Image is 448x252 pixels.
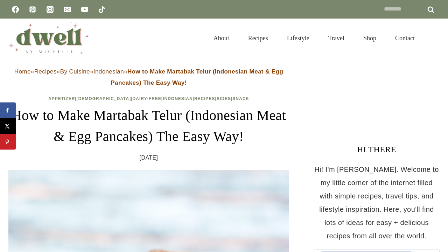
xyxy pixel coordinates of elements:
img: DWELL by michelle [8,22,89,54]
a: Recipes [194,96,215,101]
a: Facebook [8,2,22,16]
a: Sides [217,96,231,101]
span: | | | | | | [48,96,249,101]
a: YouTube [78,2,92,16]
h1: How to Make Martabak Telur (Indonesian Meat & Egg Pancakes) The Easy Way! [8,105,289,147]
button: View Search Form [428,32,440,44]
span: » » » » [14,68,283,86]
a: Instagram [43,2,57,16]
a: Contact [386,26,424,50]
a: Dairy-Free [133,96,161,101]
a: By Cuisine [60,68,90,75]
a: Shop [354,26,386,50]
a: [DEMOGRAPHIC_DATA] [77,96,131,101]
a: Lifestyle [278,26,319,50]
a: Email [60,2,74,16]
a: Pinterest [26,2,40,16]
nav: Primary Navigation [204,26,424,50]
a: Home [14,68,31,75]
a: Recipes [239,26,278,50]
a: Snack [232,96,249,101]
time: [DATE] [140,153,158,163]
a: Recipes [34,68,57,75]
a: Indonesian [163,96,192,101]
a: Indonesian [93,68,124,75]
a: TikTok [95,2,109,16]
strong: How to Make Martabak Telur (Indonesian Meat & Egg Pancakes) The Easy Way! [111,68,283,86]
p: Hi! I'm [PERSON_NAME]. Welcome to my little corner of the internet filled with simple recipes, tr... [314,163,440,243]
a: Travel [319,26,354,50]
h3: HI THERE [314,143,440,156]
a: Appetizer [48,96,75,101]
a: About [204,26,239,50]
